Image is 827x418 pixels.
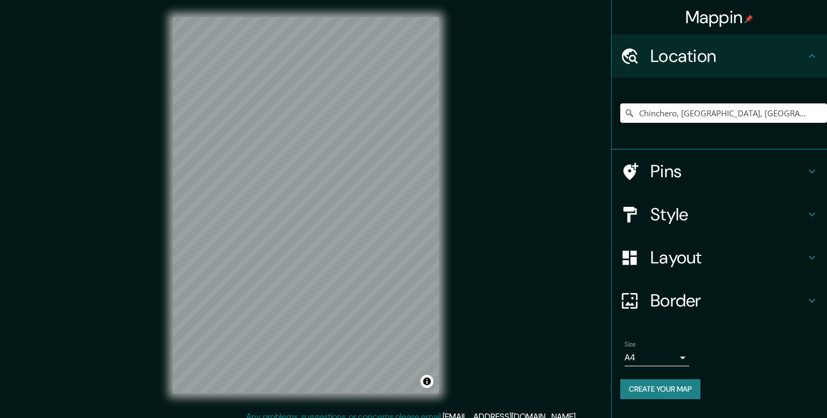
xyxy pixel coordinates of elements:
[650,161,805,182] h4: Pins
[650,204,805,225] h4: Style
[420,375,433,388] button: Toggle attribution
[731,376,815,406] iframe: Help widget launcher
[173,17,439,393] canvas: Map
[745,15,753,23] img: pin-icon.png
[625,349,689,366] div: A4
[612,150,827,193] div: Pins
[650,247,805,268] h4: Layout
[612,236,827,279] div: Layout
[625,340,636,349] label: Size
[612,279,827,322] div: Border
[620,103,827,123] input: Pick your city or area
[612,34,827,78] div: Location
[650,290,805,311] h4: Border
[620,379,700,399] button: Create your map
[650,45,805,67] h4: Location
[685,6,754,28] h4: Mappin
[612,193,827,236] div: Style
